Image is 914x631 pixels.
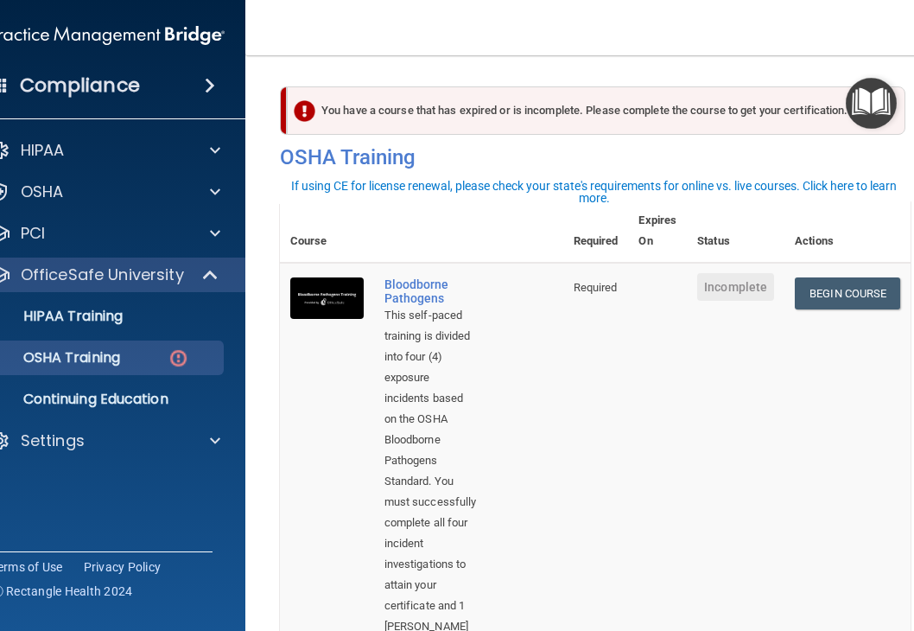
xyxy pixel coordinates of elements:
[846,78,897,129] button: Open Resource Center
[280,145,911,169] h4: OSHA Training
[616,518,893,586] iframe: Drift Widget Chat Controller
[21,223,45,244] p: PCI
[628,200,687,263] th: Expires On
[287,86,905,135] div: You have a course that has expired or is incomplete. Please complete the course to get your certi...
[21,182,64,202] p: OSHA
[280,200,374,263] th: Course
[168,347,189,369] img: danger-circle.6113f641.png
[21,265,184,285] p: OfficeSafe University
[563,200,629,263] th: Required
[697,273,774,301] span: Incomplete
[687,200,784,263] th: Status
[784,200,911,263] th: Actions
[795,277,900,309] a: Begin Course
[274,177,914,207] button: If using CE for license renewal, please check your state's requirements for online vs. live cours...
[21,430,85,451] p: Settings
[21,140,65,161] p: HIPAA
[84,558,162,576] a: Privacy Policy
[276,180,911,204] div: If using CE for license renewal, please check your state's requirements for online vs. live cours...
[294,100,315,122] img: exclamation-circle-solid-danger.72ef9ffc.png
[574,281,618,294] span: Required
[384,277,477,305] a: Bloodborne Pathogens
[20,73,140,98] h4: Compliance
